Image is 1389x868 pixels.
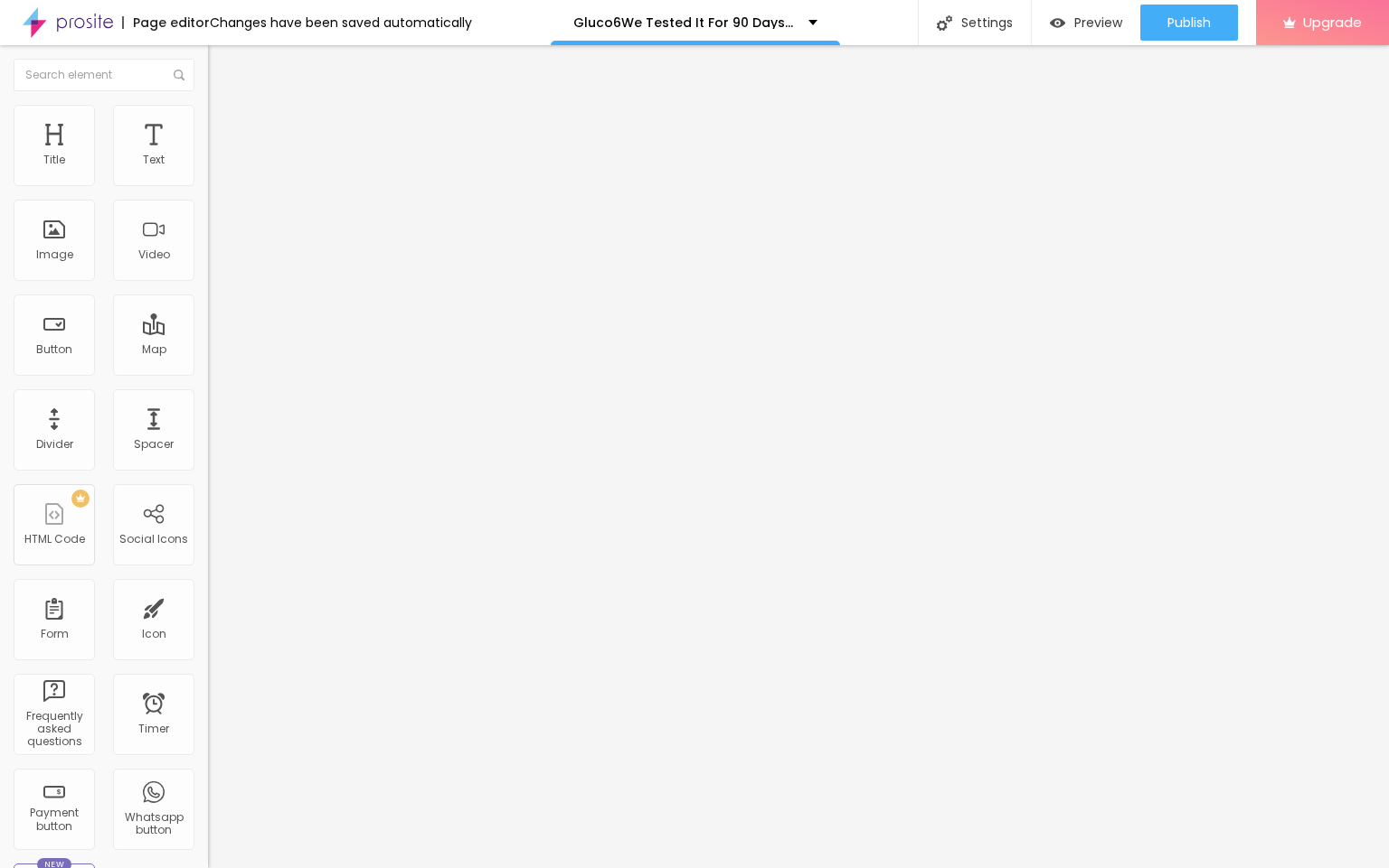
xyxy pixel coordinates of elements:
[24,533,85,546] div: HTML Code
[1050,15,1065,31] img: view-1.svg
[138,248,170,261] div: Video
[36,343,72,356] div: Button
[118,811,189,837] div: Whatsapp button
[142,628,166,640] div: Icon
[1303,14,1362,30] span: Upgrade
[210,16,472,29] div: Changes have been saved automatically
[1140,5,1238,41] button: Publish
[1167,15,1211,30] span: Publish
[36,248,73,261] div: Image
[573,16,795,29] p: Gluco6We Tested It For 90 Days. How does it work?
[142,343,166,356] div: Map
[937,15,952,31] img: Icone
[18,710,90,749] div: Frequently asked questions
[143,154,165,166] div: Text
[41,628,69,640] div: Form
[119,533,188,546] div: Social Icons
[14,59,194,91] input: Search element
[174,70,184,80] img: Icone
[18,807,90,833] div: Payment button
[208,45,1389,868] iframe: Editor
[43,154,65,166] div: Title
[122,16,210,29] div: Page editor
[1032,5,1140,41] button: Preview
[1074,15,1122,30] span: Preview
[134,438,174,451] div: Spacer
[138,723,169,735] div: Timer
[36,438,73,451] div: Divider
